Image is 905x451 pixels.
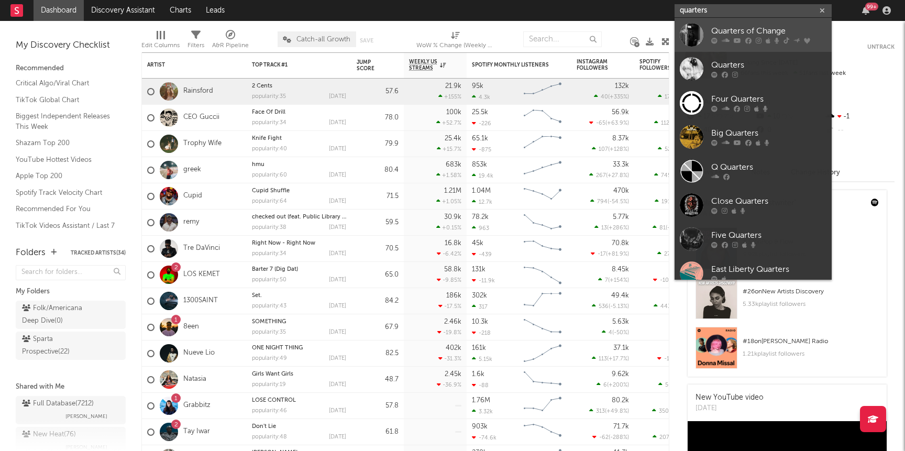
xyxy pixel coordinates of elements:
a: checked out (feat. Public Library Commute) [252,214,371,220]
div: 4.3k [472,94,490,101]
span: +286 % [609,225,627,231]
a: CEO Guccii [183,113,219,122]
a: Trophy Wife [183,139,222,148]
div: Big Quarters [711,127,826,140]
div: 49.4k [611,292,629,299]
div: 80.2k [612,397,629,404]
button: 99+ [862,6,869,15]
div: 79.9 [357,138,399,150]
span: 267 [596,173,606,179]
div: popularity: 35 [252,329,286,335]
a: Big Quarters [675,120,832,154]
div: [DATE] [696,403,764,414]
div: ( ) [592,303,629,310]
div: 5.63k [612,318,629,325]
button: Tracked Artists(34) [71,250,126,256]
a: Cupid Shuffle [252,188,290,194]
span: 6 [603,382,607,388]
div: popularity: 34 [252,120,286,126]
div: 59.5 [357,216,399,229]
span: -17 [598,251,606,257]
div: [DATE] [329,146,346,152]
a: Biggest Independent Releases This Week [16,111,115,132]
div: [DATE] [329,382,346,388]
a: Tay Iwar [183,427,210,436]
div: 30.9k [444,214,461,221]
div: 21.9k [445,83,461,90]
div: ( ) [589,172,629,179]
div: 80.4 [357,164,399,177]
div: Edit Columns [141,39,180,52]
div: Girls Want Girls [252,371,346,377]
div: Filters [187,26,204,57]
a: greek [183,166,201,174]
a: Right Now - Right Now [252,240,315,246]
div: 100k [446,109,461,116]
div: +155 % [438,93,461,100]
div: 57.8 [357,400,399,412]
div: 70.5 [357,243,399,255]
button: Untrack [867,42,895,52]
div: Spotify Monthly Listeners [472,62,550,68]
div: Knife Fight [252,136,346,141]
div: 317 [472,303,488,310]
span: 536 [599,304,609,310]
div: ( ) [658,146,692,152]
a: Folk/Americana Deep Dive(0) [16,301,126,329]
a: Critical Algo/Viral Chart [16,78,115,89]
span: +49.8 % [606,409,627,414]
div: 131k [472,266,485,273]
div: 57.6 [357,85,399,98]
div: popularity: 35 [252,94,286,100]
span: -65 [596,120,605,126]
div: -226 [472,120,491,127]
a: SOMETHING [252,319,286,325]
div: 0 [639,314,692,340]
a: Shazam Top 200 [16,137,115,149]
span: [PERSON_NAME] [65,410,107,423]
a: #18on[PERSON_NAME] Radio1.21kplaylist followers [688,327,887,377]
div: New YouTube video [696,392,764,403]
a: Spotify Track Velocity Chart [16,187,115,199]
a: Don't Lie [252,424,276,430]
div: -439 [472,251,492,258]
span: 107 [599,147,608,152]
div: ( ) [594,224,629,231]
div: LOSE CONTROL [252,398,346,403]
div: ( ) [592,434,629,441]
div: Q Quarters [711,161,826,174]
div: ( ) [655,198,692,205]
span: -50 % [614,330,627,336]
div: 12.7k [472,199,492,205]
a: Five Quarters [675,222,832,256]
svg: Chart title [519,236,566,262]
a: 8een [183,323,199,332]
div: popularity: 38 [252,225,286,230]
div: Four Quarters [711,93,826,106]
div: 302k [472,292,487,299]
div: 402k [446,345,461,351]
span: 4 [609,330,612,336]
a: LOSE CONTROL [252,398,296,403]
div: -88 [472,382,489,389]
div: New Heat ( 76 ) [22,428,76,441]
svg: Chart title [519,262,566,288]
div: Artist [147,62,226,68]
a: Rainsford [183,87,213,96]
div: Don't Lie [252,424,346,430]
div: 19.4k [472,172,493,179]
div: Cupid Shuffle [252,188,346,194]
span: 7 [605,278,608,283]
div: ( ) [658,93,692,100]
div: Recommended [16,62,126,75]
div: ONE NIGHT THING [252,345,346,351]
a: Knife Fight [252,136,282,141]
span: -62 [599,435,609,441]
div: 95k [472,83,483,90]
a: TikTok Videos Assistant / Last 7 Days - Top [16,220,115,241]
input: Search... [523,31,602,47]
a: Four Quarters [675,86,832,120]
div: Full Database ( 7212 ) [22,398,94,410]
a: LOS KEMET [183,270,220,279]
span: +27.8 % [608,173,627,179]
